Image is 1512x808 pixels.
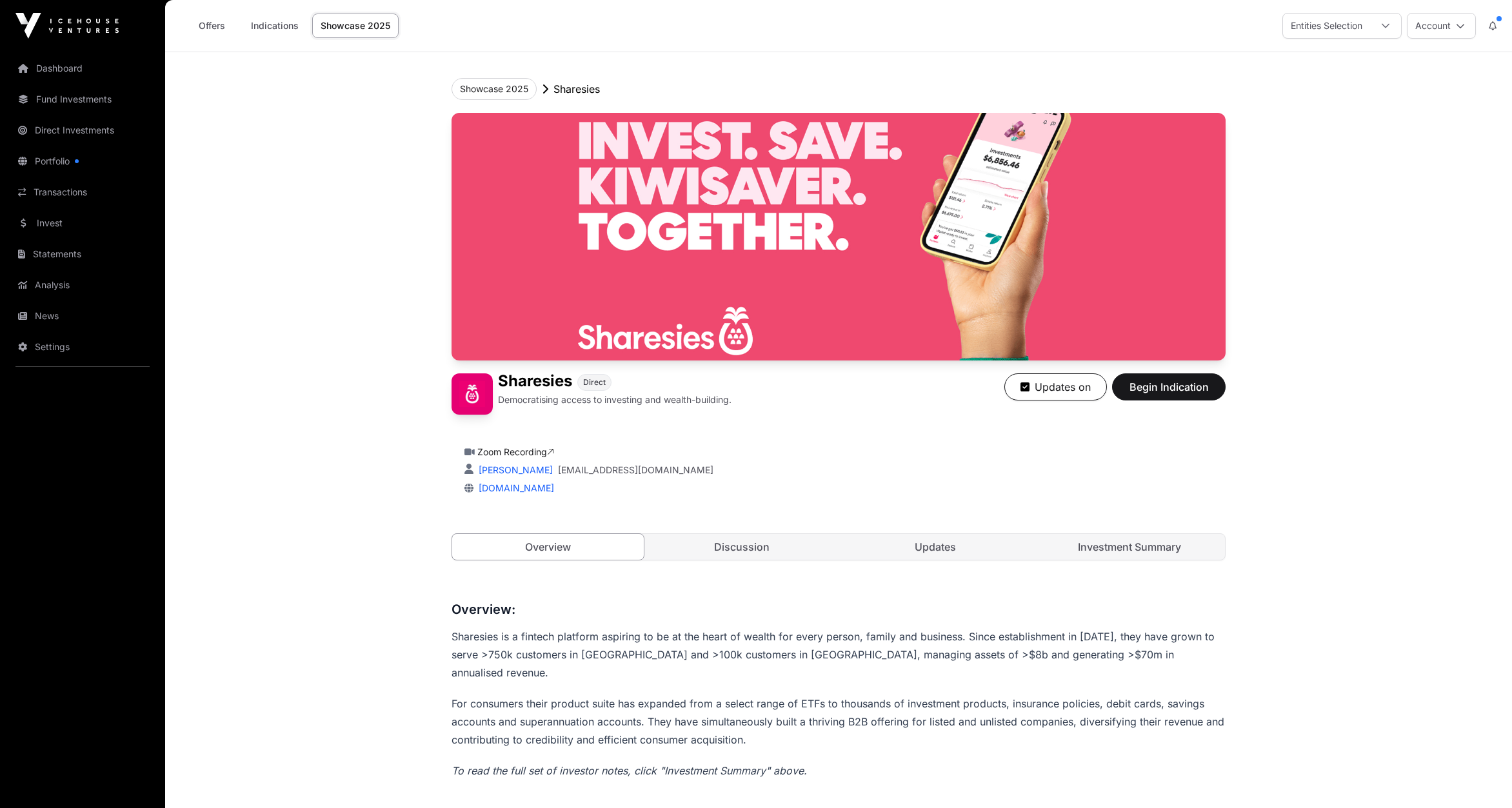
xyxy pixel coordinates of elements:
a: [DOMAIN_NAME] [473,482,554,493]
p: For consumers their product suite has expanded from a select range of ETFs to thousands of invest... [452,695,1226,749]
span: Begin Indication [1128,379,1209,395]
a: Indications [243,14,307,38]
button: Account [1407,13,1476,39]
img: Icehouse Ventures Logo [15,13,119,39]
a: Dashboard [10,54,155,83]
h1: Sharesies [498,373,572,391]
img: Sharesies [452,373,493,415]
a: Offers [186,14,237,38]
button: Showcase 2025 [452,78,537,100]
h3: Overview: [452,599,1226,620]
em: To read the full set of investor notes, click "Investment Summary" above. [452,764,807,777]
a: Statements [10,240,155,268]
button: Begin Indication [1112,373,1226,400]
img: Sharesies [452,113,1226,360]
p: Democratising access to investing and wealth-building. [498,393,731,406]
a: Fund Investments [10,85,155,113]
a: News [10,302,155,330]
button: Updates on [1004,373,1107,400]
p: Sharesies is a fintech platform aspiring to be at the heart of wealth for every person, family an... [452,627,1226,682]
a: [PERSON_NAME] [476,464,553,475]
a: Discussion [646,534,838,560]
span: Direct [583,377,606,388]
a: Showcase 2025 [312,14,399,38]
a: Zoom Recording [477,446,554,457]
a: Overview [452,533,644,560]
iframe: Chat Widget [1447,746,1512,808]
div: Entities Selection [1283,14,1370,38]
a: [EMAIL_ADDRESS][DOMAIN_NAME] [558,464,713,477]
a: Portfolio [10,147,155,175]
a: Investment Summary [1034,534,1226,560]
p: Sharesies [553,81,600,97]
a: Transactions [10,178,155,206]
nav: Tabs [452,534,1225,560]
a: Begin Indication [1112,386,1226,399]
a: Direct Investments [10,116,155,144]
a: Updates [840,534,1031,560]
a: Settings [10,333,155,361]
a: Invest [10,209,155,237]
a: Analysis [10,271,155,299]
